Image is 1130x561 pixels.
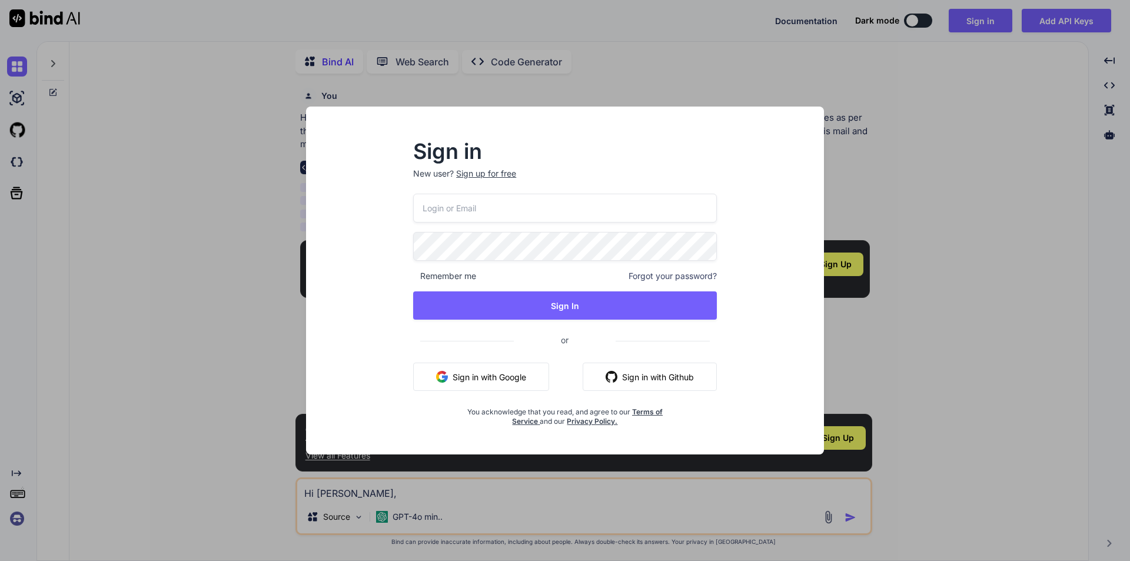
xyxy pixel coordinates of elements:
img: github [606,371,617,383]
input: Login or Email [413,194,717,223]
button: Sign in with Google [413,363,549,391]
img: google [436,371,448,383]
button: Sign in with Github [583,363,717,391]
span: Forgot your password? [629,270,717,282]
span: or [514,326,616,354]
div: You acknowledge that you read, and agree to our and our [464,400,666,426]
h2: Sign in [413,142,717,161]
a: Privacy Policy. [567,417,617,426]
span: Remember me [413,270,476,282]
a: Terms of Service [512,407,663,426]
button: Sign In [413,291,717,320]
div: Sign up for free [456,168,516,180]
p: New user? [413,168,717,194]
